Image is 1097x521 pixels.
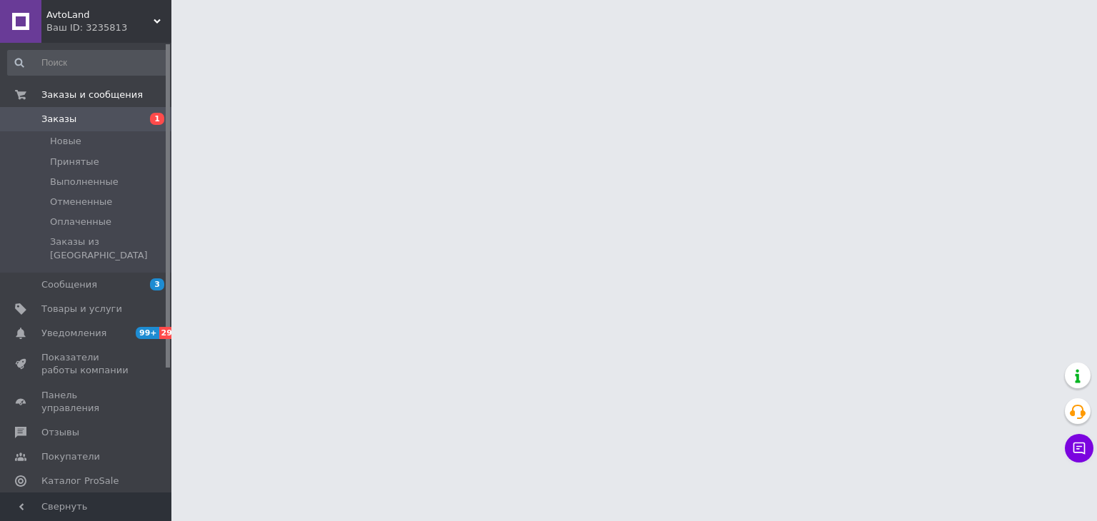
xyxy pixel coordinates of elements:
[136,327,159,339] span: 99+
[1065,434,1093,462] button: Чат с покупателем
[41,88,143,101] span: Заказы и сообщения
[46,21,171,34] div: Ваш ID: 3235813
[159,327,176,339] span: 29
[41,389,132,415] span: Панель управления
[41,327,106,340] span: Уведомления
[50,135,81,148] span: Новые
[41,278,97,291] span: Сообщения
[50,176,119,188] span: Выполненные
[7,50,169,76] input: Поиск
[50,216,111,228] span: Оплаченные
[41,426,79,439] span: Отзывы
[41,450,100,463] span: Покупатели
[50,236,167,261] span: Заказы из [GEOGRAPHIC_DATA]
[150,113,164,125] span: 1
[41,113,76,126] span: Заказы
[46,9,154,21] span: AvtoLand
[150,278,164,290] span: 3
[41,303,122,315] span: Товары и услуги
[41,351,132,377] span: Показатели работы компании
[50,196,112,208] span: Отмененные
[50,156,99,168] span: Принятые
[41,475,119,487] span: Каталог ProSale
